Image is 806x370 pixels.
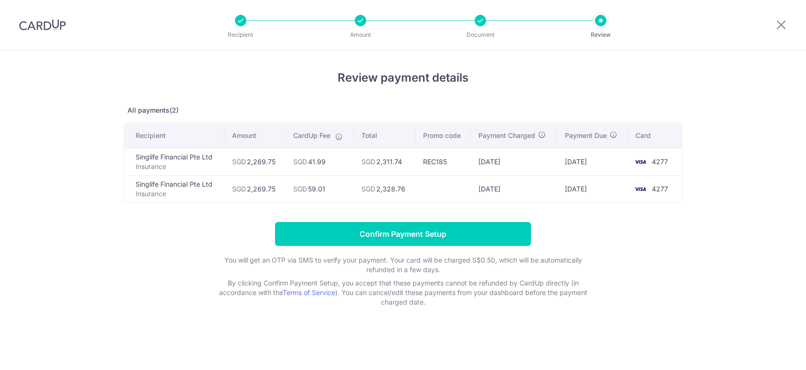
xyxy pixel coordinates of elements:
td: [DATE] [557,148,628,175]
span: SGD [232,158,246,166]
p: All payments(2) [124,106,682,115]
p: Review [565,30,636,40]
td: [DATE] [471,175,557,202]
td: 2,328.76 [354,175,416,202]
h4: Review payment details [124,69,682,86]
p: Insurance [136,189,217,199]
td: [DATE] [557,175,628,202]
img: <span class="translation_missing" title="translation missing: en.account_steps.new_confirm_form.b... [631,156,650,168]
p: Amount [325,30,396,40]
td: REC185 [415,148,471,175]
th: Recipient [124,123,224,148]
span: Payment Charged [478,131,535,140]
td: 2,311.74 [354,148,416,175]
span: SGD [232,185,246,193]
p: Insurance [136,162,217,171]
p: You will get an OTP via SMS to verify your payment. Your card will be charged S$0.50, which will ... [212,255,594,275]
img: CardUp [19,19,66,31]
span: Payment Due [565,131,607,140]
span: 4277 [652,185,668,193]
p: Recipient [205,30,276,40]
td: Singlife Financial Pte Ltd [124,175,224,202]
span: SGD [361,158,375,166]
td: 59.01 [286,175,353,202]
td: 41.99 [286,148,353,175]
span: 4277 [652,158,668,166]
p: Document [445,30,516,40]
td: [DATE] [471,148,557,175]
th: Promo code [415,123,471,148]
img: <span class="translation_missing" title="translation missing: en.account_steps.new_confirm_form.b... [631,183,650,195]
p: By clicking Confirm Payment Setup, you accept that these payments cannot be refunded by CardUp di... [212,278,594,307]
th: Total [354,123,416,148]
td: 2,269.75 [224,148,286,175]
th: Amount [224,123,286,148]
a: Terms of Service [283,288,335,296]
td: Singlife Financial Pte Ltd [124,148,224,175]
td: 2,269.75 [224,175,286,202]
span: CardUp Fee [293,131,330,140]
span: SGD [361,185,375,193]
span: SGD [293,185,307,193]
th: Card [628,123,682,148]
span: SGD [293,158,307,166]
input: Confirm Payment Setup [275,222,531,246]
